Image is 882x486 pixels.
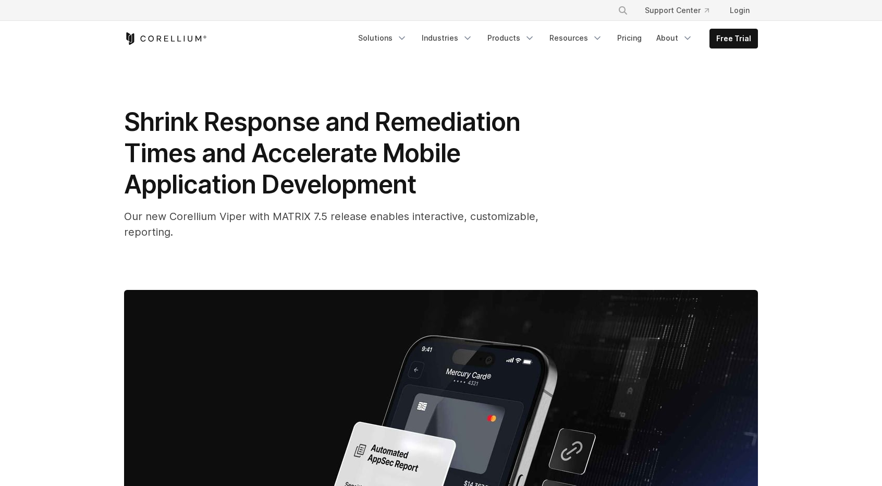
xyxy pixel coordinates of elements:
[124,32,207,45] a: Corellium Home
[481,29,541,47] a: Products
[721,1,758,20] a: Login
[614,1,632,20] button: Search
[710,29,757,48] a: Free Trial
[415,29,479,47] a: Industries
[605,1,758,20] div: Navigation Menu
[124,106,520,200] span: Shrink Response and Remediation Times and Accelerate Mobile Application Development
[543,29,609,47] a: Resources
[611,29,648,47] a: Pricing
[352,29,758,48] div: Navigation Menu
[636,1,717,20] a: Support Center
[650,29,699,47] a: About
[124,210,538,238] span: Our new Corellium Viper with MATRIX 7.5 release enables interactive, customizable, reporting.
[352,29,413,47] a: Solutions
